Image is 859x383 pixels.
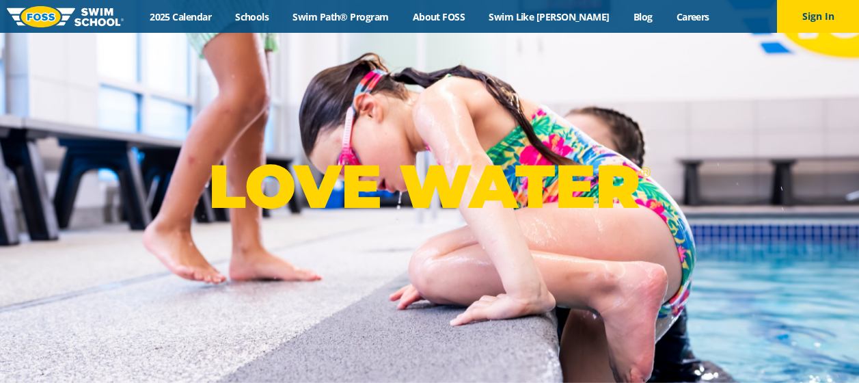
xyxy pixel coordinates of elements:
[621,10,664,23] a: Blog
[281,10,400,23] a: Swim Path® Program
[138,10,223,23] a: 2025 Calendar
[664,10,721,23] a: Careers
[7,6,124,27] img: FOSS Swim School Logo
[640,163,651,181] sup: ®
[477,10,622,23] a: Swim Like [PERSON_NAME]
[208,150,651,223] p: LOVE WATER
[400,10,477,23] a: About FOSS
[223,10,281,23] a: Schools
